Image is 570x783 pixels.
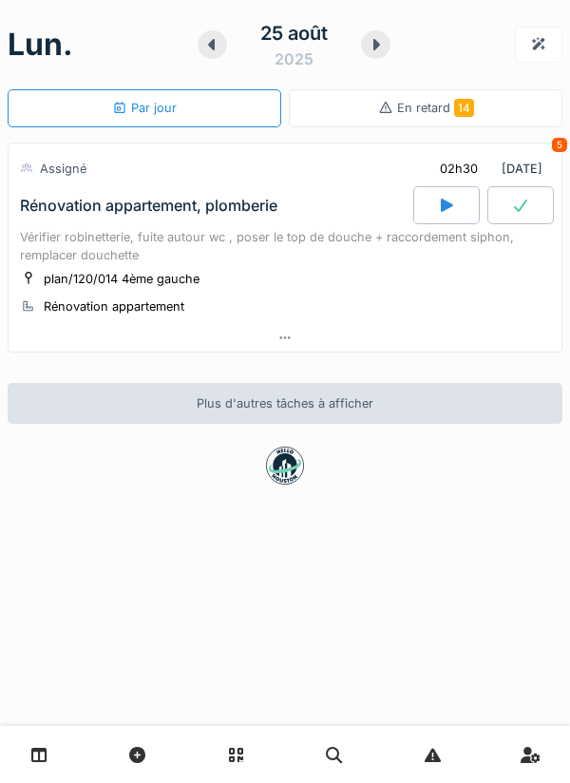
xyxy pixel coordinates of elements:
[8,383,562,424] div: Plus d'autres tâches à afficher
[44,297,184,315] div: Rénovation appartement
[440,160,478,178] div: 02h30
[266,447,304,485] img: badge-BVDL4wpA.svg
[454,99,474,117] span: 14
[44,270,199,288] div: plan/120/014 4ème gauche
[8,27,73,63] h1: lun.
[40,160,86,178] div: Assigné
[275,48,313,70] div: 2025
[20,197,277,215] div: Rénovation appartement, plomberie
[260,19,328,48] div: 25 août
[552,138,567,152] div: 5
[424,151,550,186] div: [DATE]
[397,101,474,115] span: En retard
[112,99,177,117] div: Par jour
[20,228,550,264] div: Vérifier robinetterie, fuite autour wc , poser le top de douche + raccordement siphon, remplacer ...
